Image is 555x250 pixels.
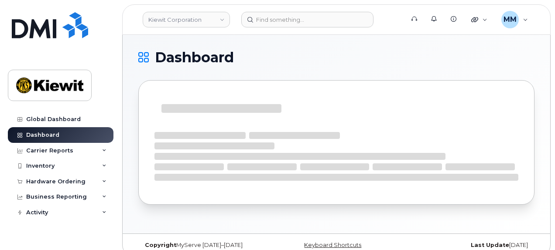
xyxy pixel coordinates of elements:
[402,242,534,249] div: [DATE]
[145,242,176,248] strong: Copyright
[304,242,361,248] a: Keyboard Shortcuts
[155,51,234,64] span: Dashboard
[471,242,509,248] strong: Last Update
[138,242,271,249] div: MyServe [DATE]–[DATE]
